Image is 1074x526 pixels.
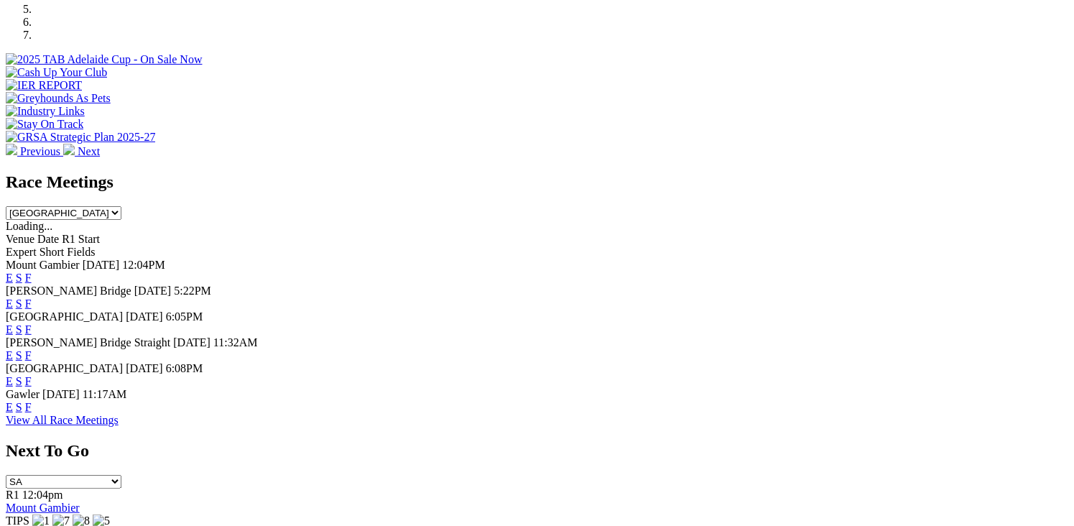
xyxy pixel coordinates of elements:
span: Venue [6,233,34,245]
span: Loading... [6,220,52,232]
span: Mount Gambier [6,259,80,271]
a: Next [63,145,100,157]
a: F [25,272,32,284]
span: [GEOGRAPHIC_DATA] [6,362,123,374]
a: S [16,297,22,310]
a: F [25,297,32,310]
span: [GEOGRAPHIC_DATA] [6,310,123,323]
img: Cash Up Your Club [6,66,107,79]
img: IER REPORT [6,79,82,92]
a: E [6,272,13,284]
h2: Race Meetings [6,172,1068,192]
span: [DATE] [173,336,210,349]
img: chevron-left-pager-white.svg [6,144,17,155]
span: 11:32AM [213,336,258,349]
a: F [25,349,32,361]
span: Next [78,145,100,157]
span: 12:04PM [122,259,165,271]
img: Industry Links [6,105,85,118]
a: S [16,375,22,387]
a: View All Race Meetings [6,414,119,426]
h2: Next To Go [6,441,1068,461]
span: [PERSON_NAME] Bridge [6,285,131,297]
img: 2025 TAB Adelaide Cup - On Sale Now [6,53,203,66]
span: 5:22PM [174,285,211,297]
a: Mount Gambier [6,502,80,514]
span: Short [40,246,65,258]
a: E [6,375,13,387]
span: 11:17AM [83,388,127,400]
a: F [25,401,32,413]
span: 6:05PM [166,310,203,323]
span: R1 Start [62,233,100,245]
a: E [6,401,13,413]
span: 6:08PM [166,362,203,374]
span: [PERSON_NAME] Bridge Straight [6,336,170,349]
span: [DATE] [42,388,80,400]
img: GRSA Strategic Plan 2025-27 [6,131,155,144]
a: S [16,401,22,413]
span: Gawler [6,388,40,400]
img: chevron-right-pager-white.svg [63,144,75,155]
span: Expert [6,246,37,258]
a: S [16,323,22,336]
span: [DATE] [126,310,163,323]
span: Fields [67,246,95,258]
a: S [16,272,22,284]
a: E [6,297,13,310]
img: Stay On Track [6,118,83,131]
span: [DATE] [134,285,172,297]
img: Greyhounds As Pets [6,92,111,105]
span: R1 [6,489,19,501]
span: Date [37,233,59,245]
a: F [25,323,32,336]
a: E [6,323,13,336]
a: S [16,349,22,361]
span: 12:04pm [22,489,63,501]
span: [DATE] [83,259,120,271]
a: E [6,349,13,361]
span: Previous [20,145,60,157]
a: Previous [6,145,63,157]
a: F [25,375,32,387]
span: [DATE] [126,362,163,374]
